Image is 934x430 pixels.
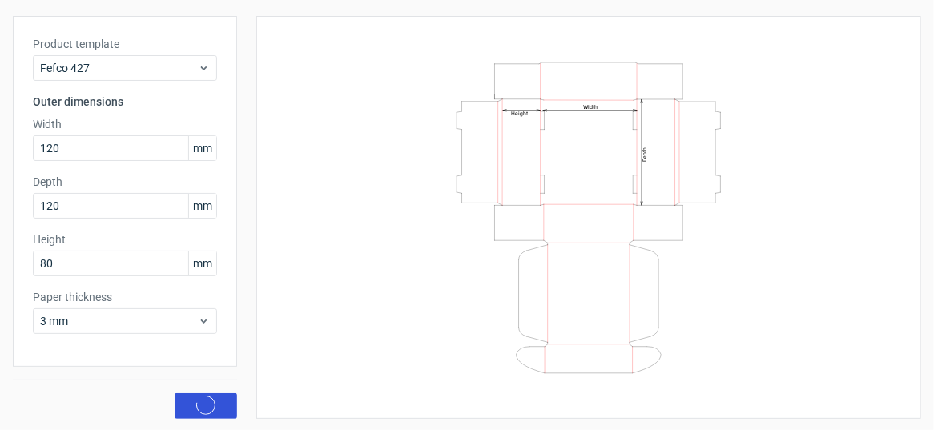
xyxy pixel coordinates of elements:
[33,174,217,190] label: Depth
[33,94,217,110] h3: Outer dimensions
[583,102,598,110] text: Width
[642,147,648,161] text: Depth
[511,110,528,116] text: Height
[40,313,198,329] span: 3 mm
[33,36,217,52] label: Product template
[188,251,216,275] span: mm
[33,116,217,132] label: Width
[188,194,216,218] span: mm
[33,289,217,305] label: Paper thickness
[188,136,216,160] span: mm
[40,60,198,76] span: Fefco 427
[33,231,217,247] label: Height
